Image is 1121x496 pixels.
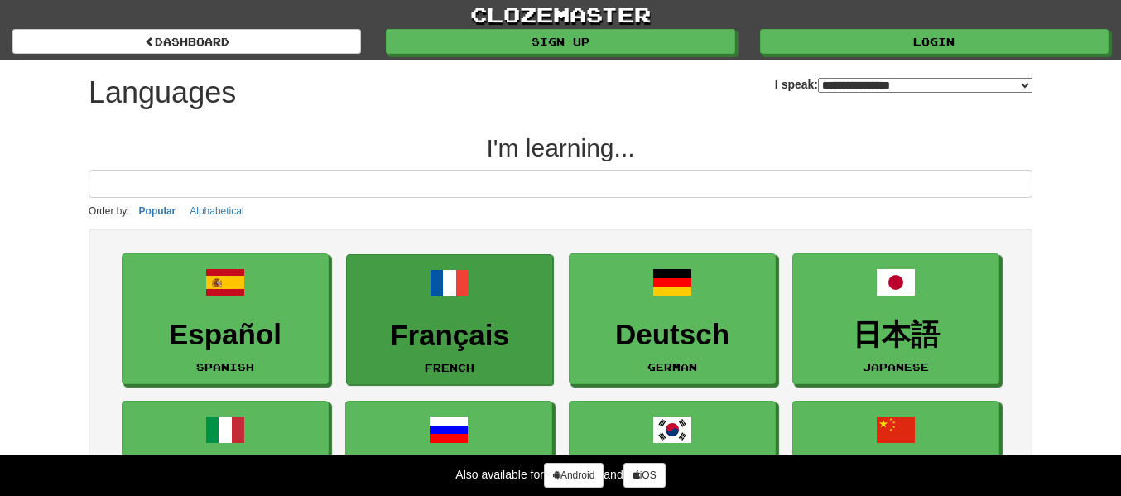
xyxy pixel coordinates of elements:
a: 日本語Japanese [792,253,999,385]
button: Popular [134,202,181,220]
a: Android [544,463,604,488]
small: German [647,361,697,373]
small: Order by: [89,205,130,217]
label: I speak: [775,76,1032,93]
small: Japanese [863,361,929,373]
select: I speak: [818,78,1032,93]
a: Login [760,29,1109,54]
h3: Deutsch [578,319,767,351]
a: Sign up [386,29,734,54]
small: French [425,362,474,373]
h3: Français [355,320,544,352]
h2: I'm learning... [89,134,1032,161]
a: iOS [623,463,666,488]
a: DeutschGerman [569,253,776,385]
a: FrançaisFrench [346,254,553,386]
button: Alphabetical [185,202,248,220]
small: Spanish [196,361,254,373]
a: EspañolSpanish [122,253,329,385]
h3: 日本語 [801,319,990,351]
h3: Español [131,319,320,351]
a: dashboard [12,29,361,54]
h1: Languages [89,76,236,109]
